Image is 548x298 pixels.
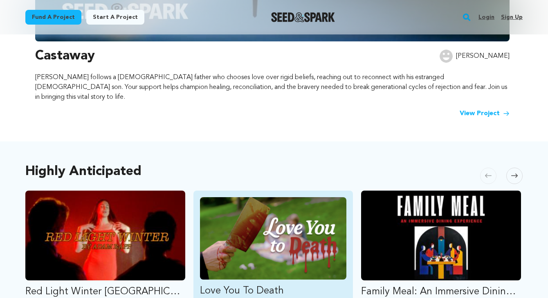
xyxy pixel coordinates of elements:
p: [PERSON_NAME] follows a [DEMOGRAPHIC_DATA] father who chooses love over rigid beliefs, reaching o... [35,73,510,102]
a: Login [478,11,494,24]
a: Start a project [86,10,144,25]
h2: Highly Anticipated [25,166,141,177]
h3: Castaway [35,46,95,66]
p: [PERSON_NAME] [456,51,510,61]
img: Seed&Spark Logo Dark Mode [271,12,335,22]
p: Love You To Death [200,284,347,298]
img: user.png [440,50,453,63]
a: View Project [460,109,510,118]
a: Fund a project [25,10,81,25]
a: Seed&Spark Homepage [271,12,335,22]
a: Sign up [501,11,523,24]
